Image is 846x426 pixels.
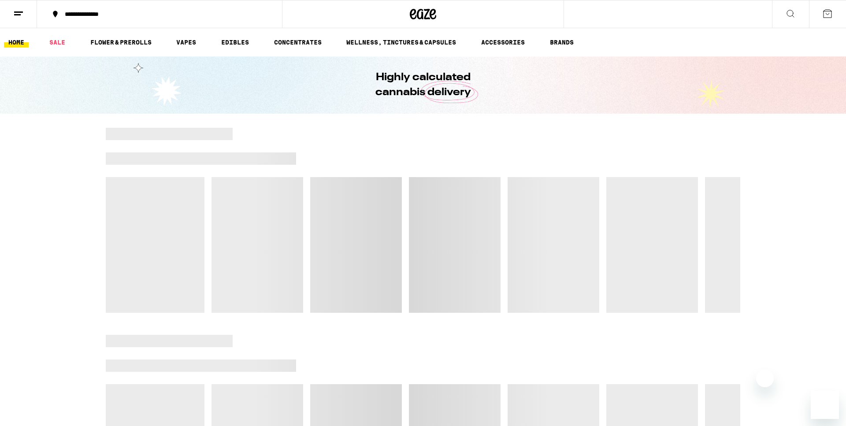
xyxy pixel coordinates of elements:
[811,391,839,419] iframe: Button to launch messaging window
[477,37,529,48] a: ACCESSORIES
[545,37,578,48] a: BRANDS
[4,37,29,48] a: HOME
[756,370,774,387] iframe: Close message
[217,37,253,48] a: EDIBLES
[350,70,496,100] h1: Highly calculated cannabis delivery
[86,37,156,48] a: FLOWER & PREROLLS
[342,37,460,48] a: WELLNESS, TINCTURES & CAPSULES
[270,37,326,48] a: CONCENTRATES
[172,37,200,48] a: VAPES
[45,37,70,48] a: SALE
